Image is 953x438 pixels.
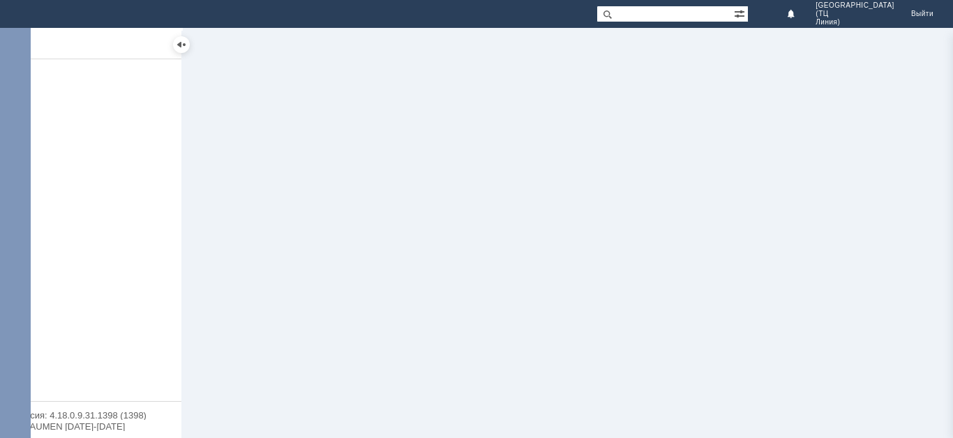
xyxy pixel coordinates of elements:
div: © NAUMEN [DATE]-[DATE] [14,422,167,431]
span: [GEOGRAPHIC_DATA] [816,1,894,10]
div: Скрыть меню [173,36,190,53]
div: Версия: 4.18.0.9.31.1398 (1398) [14,411,167,420]
span: Расширенный поиск [734,6,748,20]
span: (ТЦ [816,10,894,18]
span: Линия) [816,18,894,27]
